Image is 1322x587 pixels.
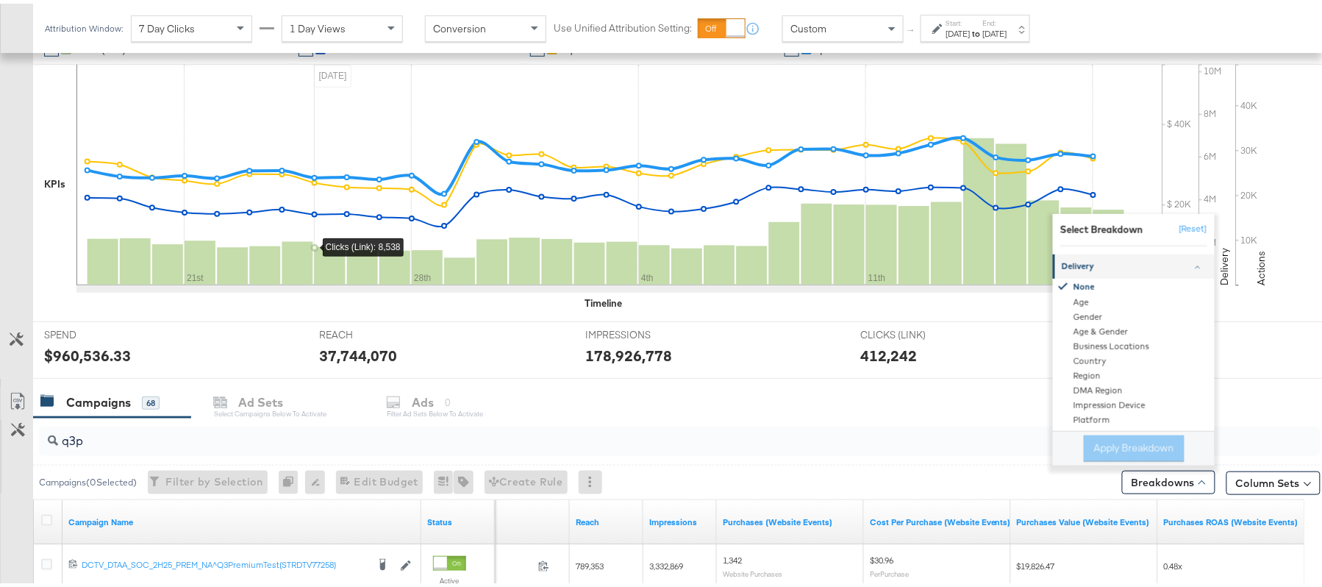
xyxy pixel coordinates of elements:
label: Active [433,572,466,582]
div: Delivery [1053,275,1215,550]
a: The total value of the purchase actions divided by spend tracked by your Custom Audience pixel on... [1164,513,1299,524]
div: Gender [1055,307,1215,321]
div: Business Locations [1055,336,1215,351]
a: Shows the current state of your Ad Campaign. [427,513,489,524]
span: Custom [790,18,826,32]
div: [DATE] [946,24,971,36]
div: Age [1055,292,1215,307]
strong: to [971,24,983,35]
a: The number of people your ad was served to. [576,513,637,524]
label: Start: [946,15,971,24]
div: $960,536.33 [44,341,131,363]
div: Delivery [1062,257,1208,269]
a: Delivery [1053,251,1215,275]
div: 37,744,070 [319,341,397,363]
span: SPEND [44,324,154,338]
text: Delivery [1218,244,1232,282]
div: 68 [142,393,160,406]
span: 789,353 [576,557,604,568]
span: Conversion [433,18,486,32]
div: Platform [1055,410,1215,424]
div: Select Breakdown [1060,219,1143,233]
div: Platform & Device [1055,424,1215,439]
a: The number of times your ad was served. On mobile apps an ad is counted as served the first time ... [649,513,711,524]
div: DCTV_DTAA_SOC_2H25_PREM_NA^Q3PremiumTest(STRDTV77258) [82,555,367,567]
div: Campaigns [66,391,131,408]
button: Breakdowns [1122,467,1215,491]
label: Use Unified Attribution Setting: [554,18,692,32]
span: 3,332,869 [649,557,683,568]
div: Campaigns ( 0 Selected) [39,472,137,485]
span: 7 Day Clicks [139,18,195,32]
text: Actions [1255,247,1268,282]
a: The average cost for each purchase tracked by your Custom Audience pixel on your website after pe... [870,513,1011,524]
input: Search Campaigns by Name, ID or Objective [58,417,1204,446]
a: The number of times a purchase was made tracked by your Custom Audience pixel on your website aft... [723,513,858,524]
span: IMPRESSIONS [585,324,696,338]
span: 1 Day Views [290,18,346,32]
div: Age & Gender [1055,321,1215,336]
div: Impression Device [1055,395,1215,410]
div: KPIs [44,174,65,188]
span: 0.48x [1164,557,1183,568]
button: [Reset] [1171,214,1207,238]
div: 0 [279,467,305,491]
span: 1,342 [723,551,742,562]
span: REACH [319,324,429,338]
button: Column Sets [1226,468,1321,491]
div: Country [1055,351,1215,366]
div: DMA Region [1055,380,1215,395]
label: End: [983,15,1007,24]
div: 412,242 [860,341,917,363]
div: 178,926,778 [585,341,672,363]
div: Timeline [585,293,622,307]
span: ↑ [905,25,919,30]
span: CLICKS (LINK) [860,324,971,338]
div: None [1055,275,1215,292]
span: $30.96 [870,551,893,562]
span: $19,826.47 [1017,557,1055,568]
div: Attribution Window: [44,20,124,30]
div: Region [1055,366,1215,380]
a: DCTV_DTAA_SOC_2H25_PREM_NA^Q3PremiumTest(STRDTV77258) [82,555,367,570]
sub: Per Purchase [870,566,909,574]
a: The total value of the purchase actions tracked by your Custom Audience pixel on your website aft... [1017,513,1152,524]
a: Your campaign name. [68,513,415,524]
sub: Website Purchases [723,566,782,574]
div: [DATE] [983,24,1007,36]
